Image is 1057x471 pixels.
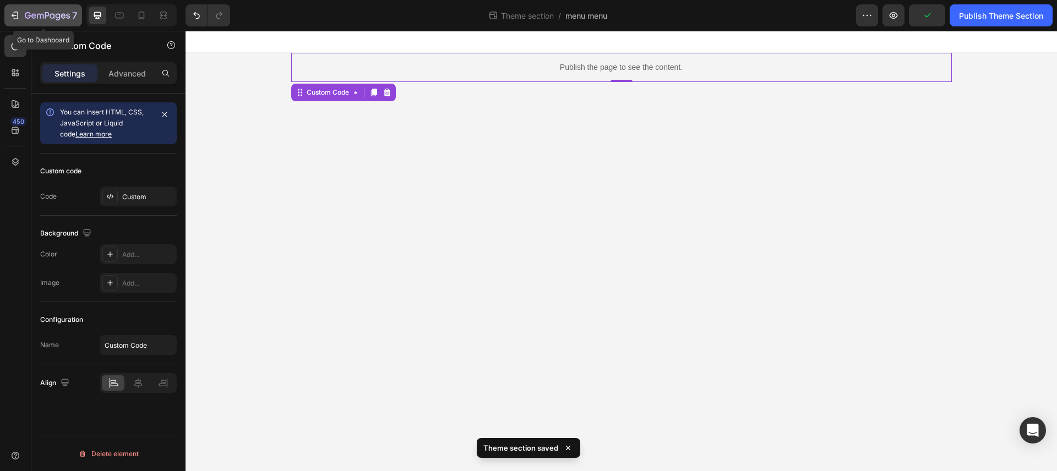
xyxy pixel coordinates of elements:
iframe: Design area [186,31,1057,471]
div: Color [40,249,57,259]
div: Name [40,340,59,350]
span: Theme section [499,10,556,21]
a: Learn more [75,130,112,138]
div: Configuration [40,315,83,325]
button: Delete element [40,445,177,463]
div: Custom code [40,166,81,176]
div: Publish Theme Section [959,10,1043,21]
div: Align [40,376,72,391]
div: Delete element [78,447,139,461]
p: Custom Code [53,39,147,52]
div: Add... [122,278,174,288]
div: Code [40,191,57,201]
span: menu menu [565,10,607,21]
p: Advanced [108,68,146,79]
span: You can insert HTML, CSS, JavaScript or Liquid code [60,108,144,138]
button: 7 [4,4,82,26]
div: Open Intercom Messenger [1020,417,1046,443]
span: / [558,10,561,21]
p: 7 [72,9,77,22]
div: Add... [122,250,174,260]
div: Undo/Redo [186,4,230,26]
button: Publish Theme Section [950,4,1053,26]
div: Image [40,278,59,288]
div: Custom [122,192,174,202]
p: Settings [55,68,85,79]
div: 450 [10,117,26,126]
div: Background [40,226,94,241]
p: Theme section saved [483,442,558,453]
